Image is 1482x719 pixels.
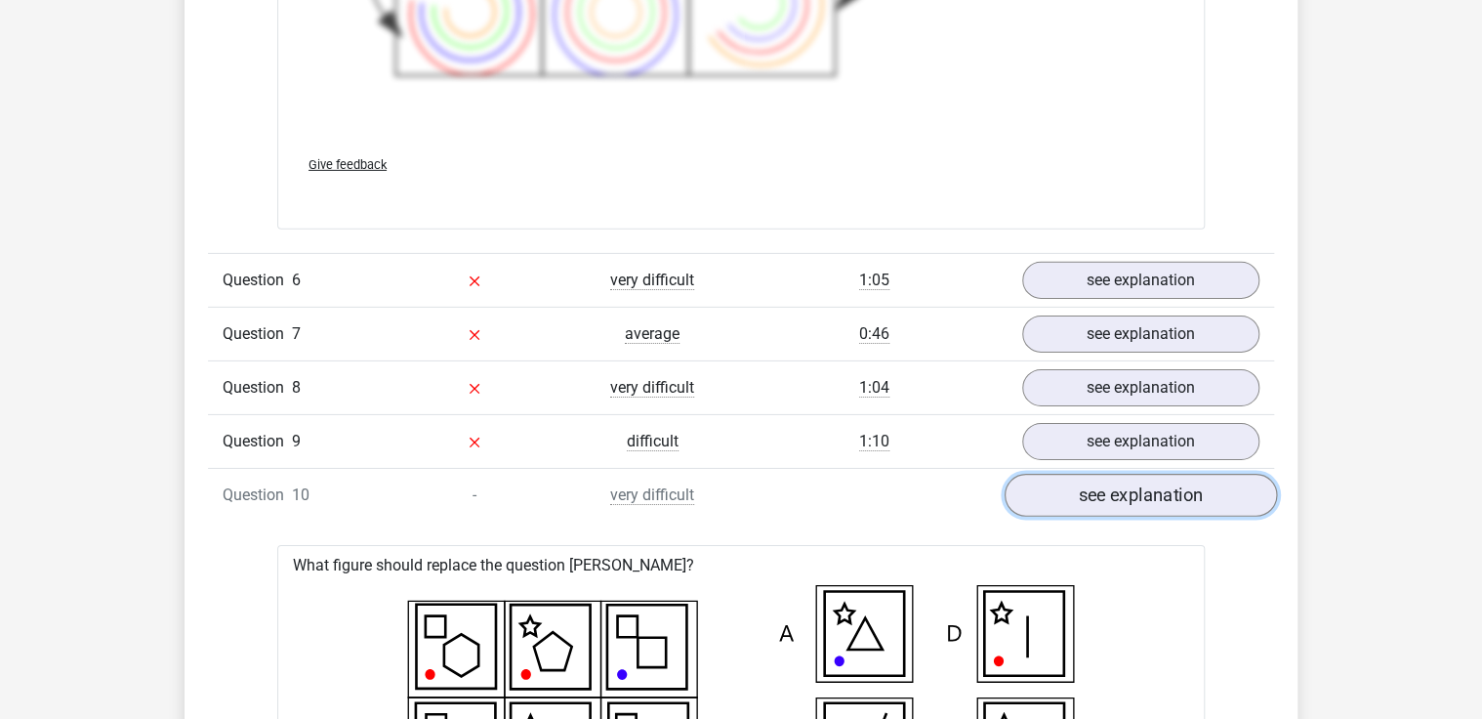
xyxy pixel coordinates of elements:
span: difficult [627,432,679,451]
span: 1:05 [859,271,889,290]
span: 1:04 [859,378,889,398]
span: 8 [292,378,301,397]
span: very difficult [610,486,694,505]
a: see explanation [1005,474,1277,517]
a: see explanation [1022,423,1259,460]
span: 1:10 [859,432,889,451]
span: Question [223,484,292,507]
span: Question [223,269,292,292]
span: average [625,324,679,344]
span: Give feedback [309,157,387,172]
span: 0:46 [859,324,889,344]
span: Question [223,376,292,400]
span: 6 [292,271,301,289]
a: see explanation [1022,316,1259,353]
span: very difficult [610,271,694,290]
a: see explanation [1022,262,1259,299]
span: Question [223,322,292,346]
span: 7 [292,324,301,343]
span: very difficult [610,378,694,398]
span: 9 [292,432,301,450]
span: 10 [292,486,309,504]
a: see explanation [1022,369,1259,406]
span: Question [223,430,292,453]
div: - [386,484,563,507]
